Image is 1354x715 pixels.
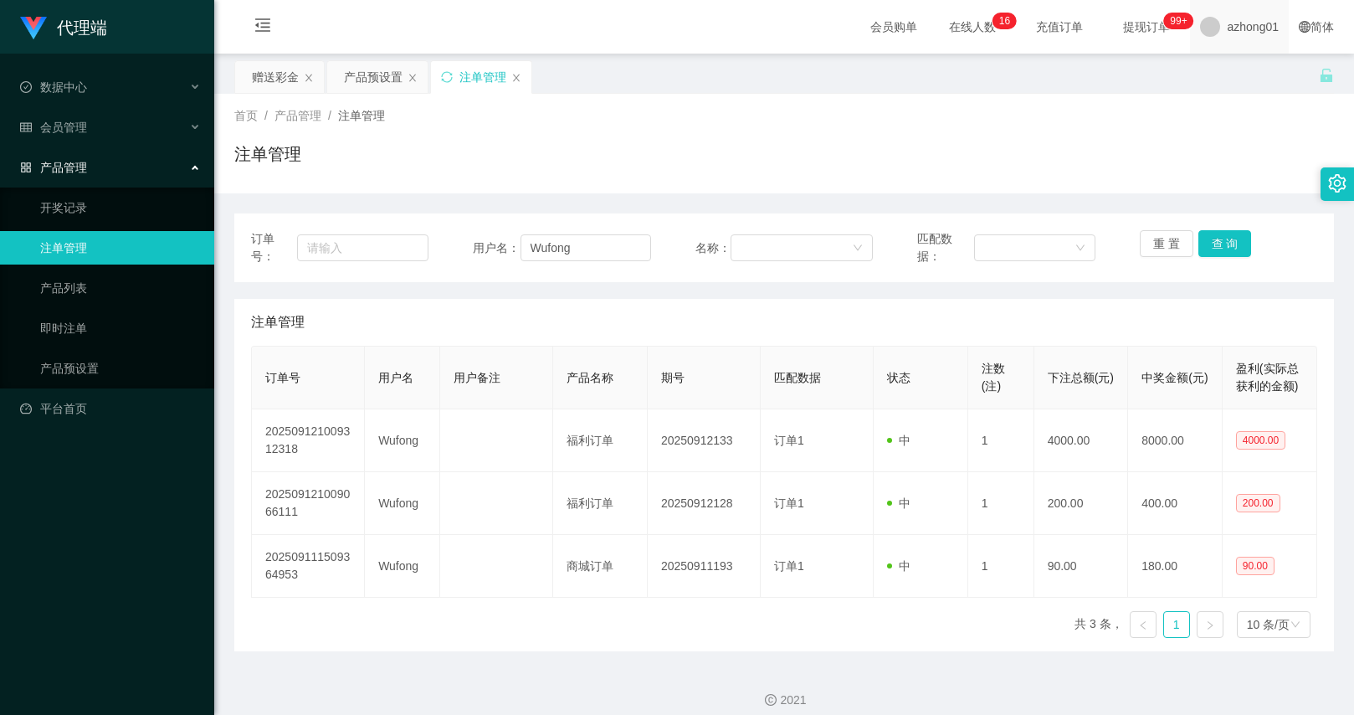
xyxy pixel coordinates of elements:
[252,535,365,598] td: 202509111509364953
[553,535,648,598] td: 商城订单
[408,73,418,83] i: 图标: close
[1236,431,1285,450] span: 4000.00
[1004,13,1010,29] p: 6
[917,230,974,265] span: 匹配数据：
[1163,13,1193,29] sup: 1172
[968,472,1034,535] td: 1
[252,472,365,535] td: 202509121009066111
[1299,21,1310,33] i: 图标: global
[459,61,506,93] div: 注单管理
[521,234,651,261] input: 请输入
[20,161,87,174] span: 产品管理
[648,409,761,472] td: 20250912133
[1236,494,1280,512] span: 200.00
[1164,612,1189,637] a: 1
[1319,68,1334,83] i: 图标: unlock
[20,20,107,33] a: 代理端
[274,109,321,122] span: 产品管理
[20,121,32,133] i: 图标: table
[338,109,385,122] span: 注单管理
[1115,21,1178,33] span: 提现订单
[473,239,520,257] span: 用户名：
[1205,620,1215,630] i: 图标: right
[992,13,1017,29] sup: 16
[234,141,301,167] h1: 注单管理
[982,362,1005,393] span: 注数(注)
[378,371,413,384] span: 用户名
[40,271,201,305] a: 产品列表
[1034,472,1129,535] td: 200.00
[999,13,1005,29] p: 1
[57,1,107,54] h1: 代理端
[40,191,201,224] a: 开奖记录
[1290,620,1300,631] i: 图标: down
[252,409,365,472] td: 202509121009312318
[1138,620,1148,630] i: 图标: left
[365,409,440,472] td: Wufong
[1130,611,1157,638] li: 上一页
[344,61,403,93] div: 产品预设置
[20,162,32,173] i: 图标: appstore-o
[20,17,47,40] img: logo.9652507e.png
[1128,472,1223,535] td: 400.00
[1198,230,1252,257] button: 查 询
[968,409,1034,472] td: 1
[1074,611,1123,638] li: 共 3 条，
[40,231,201,265] a: 注单管理
[887,496,910,510] span: 中
[1236,557,1275,575] span: 90.00
[774,496,804,510] span: 订单1
[1328,174,1346,193] i: 图标: setting
[553,472,648,535] td: 福利订单
[1034,535,1129,598] td: 90.00
[1128,409,1223,472] td: 8000.00
[1236,362,1299,393] span: 盈利(实际总获利的金额)
[251,312,305,332] span: 注单管理
[297,234,429,261] input: 请输入
[328,109,331,122] span: /
[1247,612,1290,637] div: 10 条/页
[511,73,521,83] i: 图标: close
[40,352,201,385] a: 产品预设置
[887,559,910,573] span: 中
[264,109,268,122] span: /
[304,73,314,83] i: 图标: close
[968,535,1034,598] td: 1
[1075,243,1085,255] i: 图标: down
[365,472,440,535] td: Wufong
[228,692,1341,709] div: 2021
[265,371,300,384] span: 订单号
[251,230,297,265] span: 订单号：
[234,1,291,54] i: 图标: menu-fold
[20,392,201,425] a: 图标: dashboard平台首页
[1128,535,1223,598] td: 180.00
[252,61,299,93] div: 赠送彩金
[774,434,804,447] span: 订单1
[661,371,685,384] span: 期号
[1140,230,1193,257] button: 重 置
[1163,611,1190,638] li: 1
[1028,21,1091,33] span: 充值订单
[887,434,910,447] span: 中
[567,371,613,384] span: 产品名称
[648,535,761,598] td: 20250911193
[20,121,87,134] span: 会员管理
[1141,371,1208,384] span: 中奖金额(元)
[1048,371,1114,384] span: 下注总额(元)
[441,71,453,83] i: 图标: sync
[553,409,648,472] td: 福利订单
[20,81,32,93] i: 图标: check-circle-o
[40,311,201,345] a: 即时注单
[1197,611,1223,638] li: 下一页
[941,21,1004,33] span: 在线人数
[774,371,821,384] span: 匹配数据
[853,243,863,255] i: 图标: down
[365,535,440,598] td: Wufong
[1034,409,1129,472] td: 4000.00
[454,371,500,384] span: 用户备注
[234,109,258,122] span: 首页
[774,559,804,573] span: 订单1
[887,371,910,384] span: 状态
[695,239,731,257] span: 名称：
[20,80,87,94] span: 数据中心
